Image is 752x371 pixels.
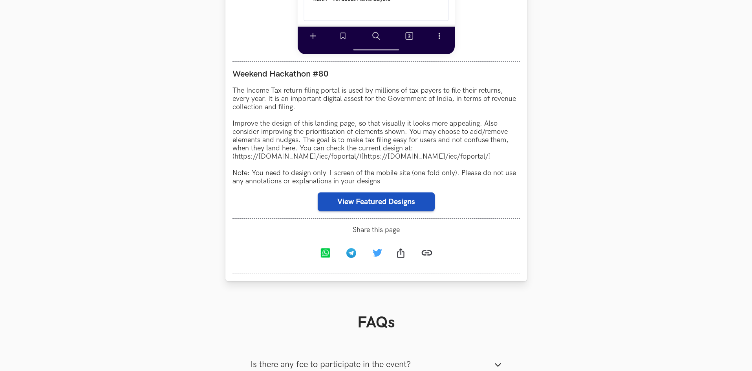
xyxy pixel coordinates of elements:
[320,248,330,258] img: Whatsapp
[314,242,340,266] a: Whatsapp
[232,86,520,185] p: The Income Tax return filing portal is used by millions of tax payers to file their returns, ever...
[318,192,435,211] button: View Featured Designs
[389,242,415,266] a: Share
[346,248,356,258] img: Telegram
[232,226,520,234] span: Share this page
[251,359,411,370] span: Is there any fee to participate in the event?
[238,313,514,332] h1: FAQs
[415,241,439,267] a: Copy link
[397,248,404,258] img: Share
[232,69,520,79] label: Weekend Hackathon #80
[340,242,366,266] a: Telegram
